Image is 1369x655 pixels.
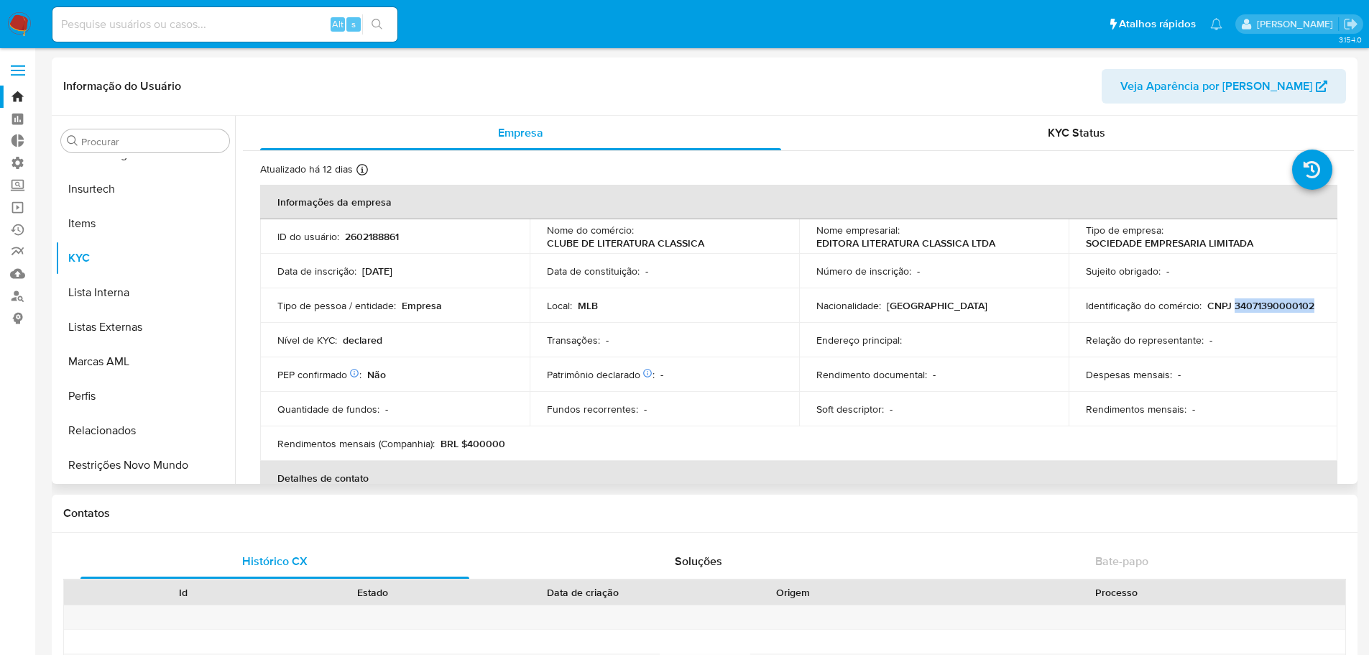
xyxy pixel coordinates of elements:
div: Processo [898,585,1335,600]
p: Despesas mensais : [1086,368,1172,381]
p: [GEOGRAPHIC_DATA] [887,299,987,312]
p: Nacionalidade : [816,299,881,312]
p: Nome do comércio : [547,224,634,237]
button: Relacionados [55,413,235,448]
span: KYC Status [1048,124,1105,141]
p: Atualizado há 12 dias [260,162,353,176]
p: Rendimentos mensais : [1086,403,1186,416]
div: Origem [709,585,877,600]
p: Empresa [402,299,442,312]
span: Atalhos rápidos [1119,17,1196,32]
p: Fundos recorrentes : [547,403,638,416]
p: - [1178,368,1181,381]
div: Data de criação [477,585,688,600]
button: Items [55,206,235,241]
button: KYC [55,241,235,275]
p: Endereço principal : [816,334,902,347]
p: MLB [578,299,598,312]
p: - [917,265,920,278]
p: - [933,368,936,381]
p: CNPJ 34071390000102 [1207,299,1314,312]
h1: Contatos [63,506,1346,521]
button: Perfis [55,379,235,413]
p: Rendimento documental : [816,368,927,381]
p: - [1209,334,1212,347]
p: - [890,403,893,416]
p: [DATE] [362,265,392,278]
p: EDITORA LITERATURA CLASSICA LTDA [816,237,995,249]
button: Insurtech [55,172,235,206]
p: Não [367,368,386,381]
button: Veja Aparência por [PERSON_NAME] [1102,69,1346,104]
p: - [645,265,648,278]
button: search-icon [362,14,392,35]
p: declared [343,334,382,347]
span: Bate-papo [1095,553,1148,569]
p: Identificação do comércio : [1086,299,1202,312]
p: Nível de KYC : [277,334,337,347]
p: SOCIEDADE EMPRESARIA LIMITADA [1086,237,1253,249]
span: Veja Aparência por [PERSON_NAME] [1120,69,1312,104]
p: - [644,403,647,416]
button: Lista Interna [55,275,235,310]
span: Soluções [675,553,722,569]
p: - [606,334,609,347]
p: Quantidade de fundos : [277,403,379,416]
p: Patrimônio declarado : [547,368,655,381]
p: Soft descriptor : [816,403,884,416]
span: s [351,17,356,31]
button: Restrições Novo Mundo [55,448,235,482]
button: Marcas AML [55,344,235,379]
p: Data de inscrição : [277,265,356,278]
p: 2602188861 [345,230,399,243]
span: Histórico CX [242,553,308,569]
p: Data de constituição : [547,265,640,278]
div: Id [99,585,268,600]
input: Procurar [81,135,223,148]
input: Pesquise usuários ou casos... [52,15,397,34]
p: edgar.zuliani@mercadolivre.com [1257,17,1338,31]
p: BRL $400000 [441,437,505,450]
h1: Informação do Usuário [63,79,181,93]
p: - [1166,265,1169,278]
p: Local : [547,299,572,312]
p: Tipo de empresa : [1086,224,1163,237]
button: Procurar [67,135,78,147]
p: Relação do representante : [1086,334,1204,347]
a: Sair [1343,17,1358,32]
span: Alt [332,17,344,31]
p: Rendimentos mensais (Companhia) : [277,437,435,450]
th: Detalhes de contato [260,461,1337,495]
p: - [660,368,663,381]
p: - [385,403,388,416]
p: Sujeito obrigado : [1086,265,1161,278]
p: PEP confirmado : [277,368,361,381]
p: ID do usuário : [277,230,339,243]
span: Empresa [498,124,543,141]
p: Número de inscrição : [816,265,911,278]
th: Informações da empresa [260,185,1337,219]
p: Tipo de pessoa / entidade : [277,299,396,312]
p: Nome empresarial : [816,224,900,237]
p: Transações : [547,334,600,347]
p: CLUBE DE LITERATURA CLASSICA [547,237,704,249]
p: - [1192,403,1195,416]
button: Listas Externas [55,310,235,344]
a: Notificações [1210,18,1222,30]
div: Estado [288,585,457,600]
